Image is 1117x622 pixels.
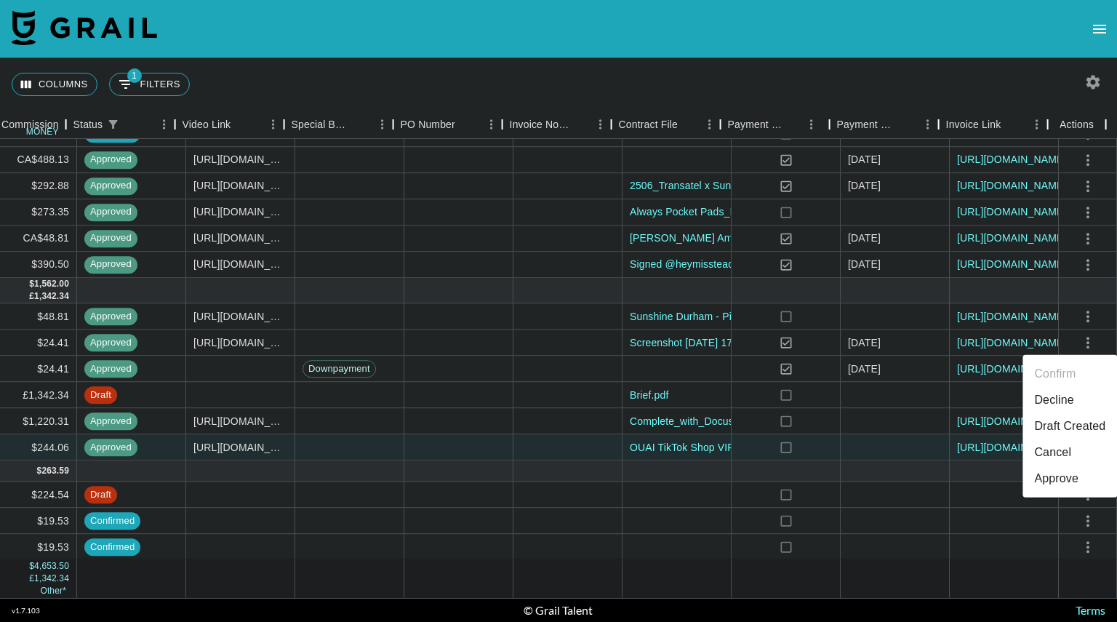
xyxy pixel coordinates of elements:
[481,113,503,135] button: Menu
[830,111,939,139] div: Payment Sent Date
[917,113,939,135] button: Menu
[84,541,140,554] span: confirmed
[837,111,897,139] div: Payment Sent Date
[848,153,881,167] div: 11/09/2025
[183,111,231,139] div: Video Link
[1076,148,1100,172] button: select merge strategy
[193,440,287,455] div: https://www.tiktok.com/@janelle.alexandria/video/7547871800764517663?_r=1&_t=ZP-8zZKvTvbMyt
[84,205,137,219] span: approved
[84,441,137,455] span: approved
[1022,387,1117,413] li: Decline
[37,465,42,477] div: $
[630,335,776,350] a: Screenshot [DATE] 172046.png
[12,73,97,96] button: Select columns
[1076,304,1100,329] button: select merge strategy
[848,335,881,350] div: 10/09/2025
[630,231,1044,246] a: [PERSON_NAME] Ambassador Agreement - [PERSON_NAME] [PERSON_NAME] (1).pdf
[785,114,805,135] button: Sort
[393,111,503,139] div: PO Number
[721,111,830,139] div: Payment Sent
[1076,509,1100,533] button: select merge strategy
[193,205,287,220] div: https://www.tiktok.com/@janelle.alexandria/video/7535208529901161758?_r=1&_t=ZP-8ydKsrXD3AV
[34,290,69,303] div: 1,342.34
[801,113,822,135] button: Menu
[1076,603,1105,617] a: Terms
[284,111,393,139] div: Special Booking Type
[84,362,137,376] span: approved
[630,309,910,324] a: Sunshine Durham - Pilot Back-to-School 2025 Campaign.pdf
[678,114,698,135] button: Sort
[34,560,69,573] div: 4,653.50
[524,603,593,618] div: © Grail Talent
[29,573,34,585] div: £
[12,10,157,45] img: Grail Talent
[630,414,881,428] a: Complete_with_Docusign_Content_Creator_Agree.pdf
[193,153,287,167] div: https://www.instagram.com/reel/DNZoCSJsGBO/
[12,606,40,615] div: v 1.7.103
[123,114,143,135] button: Sort
[1076,121,1100,146] button: select merge strategy
[569,114,590,135] button: Sort
[957,231,1067,246] a: [URL][DOMAIN_NAME]
[84,514,140,528] span: confirmed
[29,278,34,290] div: $
[946,111,1001,139] div: Invoice Link
[1076,252,1100,277] button: select merge strategy
[193,414,287,428] div: https://www.tiktok.com/@heymissteacher/video/7551154372634299703?_r=1&_t=ZT-8zoNF8jqRPa
[503,111,612,139] div: Invoice Notes
[728,111,785,139] div: Payment Sent
[1048,111,1106,139] div: Actions
[34,573,69,585] div: 1,342.34
[1076,535,1100,559] button: select merge strategy
[1060,111,1094,139] div: Actions
[897,114,917,135] button: Sort
[231,114,251,135] button: Sort
[848,231,881,246] div: 13/08/2025
[1076,330,1100,355] button: select merge strategy
[263,113,284,135] button: Menu
[193,258,287,272] div: https://www.instagram.com/reel/DM8bx16yuwa/?igsh=NTc4MTIwNjQ2YQ%3D%3D
[1,111,59,139] div: Commission
[193,179,287,194] div: https://www.instagram.com/reel/DMQ0tL8BvaO/?igsh=NTc4MTIwNjQ2YQ%3D%3D
[1022,439,1117,466] li: Cancel
[84,488,117,502] span: draft
[175,111,284,139] div: Video Link
[292,111,351,139] div: Special Booking Type
[193,309,287,324] div: https://www.instagram.com/reel/DOby0hWEtY0/?igsh=NTc4MTIwNjQ2YQ%3D%3D
[84,231,137,245] span: approved
[848,258,881,272] div: 15/08/2025
[84,127,140,140] span: confirmed
[619,111,678,139] div: Contract File
[401,111,455,139] div: PO Number
[103,114,123,135] div: 1 active filter
[1085,15,1114,44] button: open drawer
[193,231,287,246] div: https://www.instagram.com/reel/DND9tJyv9wl/?igsh=ODZneG8zbWZlaXR5
[957,179,1067,194] a: [URL][DOMAIN_NAME]
[73,111,103,139] div: Status
[34,278,69,290] div: 1,562.00
[66,111,175,139] div: Status
[109,73,190,96] button: Show filters
[1022,413,1117,439] li: Draft Created
[1076,482,1100,507] button: select merge strategy
[193,335,287,350] div: https://www.tiktok.com/@heymissteacher/video/7546360034796604686?_r=1&_t=ZN-8zTgav0SjLu
[1026,113,1048,135] button: Menu
[351,114,372,135] button: Sort
[103,114,123,135] button: Show filters
[939,111,1048,139] div: Invoice Link
[848,362,881,376] div: 25/08/2025
[630,258,897,272] a: Signed @heymissteacher Bagsmart AGREEMENT (1).pdf
[957,258,1067,272] a: [URL][DOMAIN_NAME]
[699,113,721,135] button: Menu
[84,388,117,402] span: draft
[40,586,66,596] span: CA$ 1,122.69
[848,179,881,194] div: 02/08/2025
[590,113,612,135] button: Menu
[84,310,137,324] span: approved
[630,388,669,402] a: Brief.pdf
[84,153,137,167] span: approved
[84,336,137,350] span: approved
[1001,114,1021,135] button: Sort
[84,415,137,428] span: approved
[612,111,721,139] div: Contract File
